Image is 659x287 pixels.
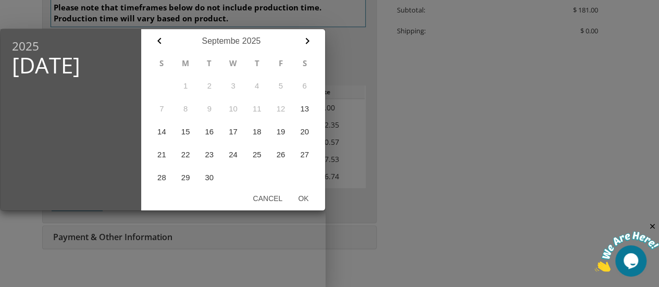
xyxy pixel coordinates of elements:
abbr: Thursday [255,58,259,68]
span: 2025 [12,40,130,53]
button: 15 [173,120,197,143]
abbr: Saturday [303,58,307,68]
abbr: Sunday [159,58,164,68]
button: 29 [173,166,197,189]
abbr: Friday [279,58,283,68]
button: 26 [269,143,293,166]
button: Cancel [245,189,290,208]
button: 16 [197,120,221,143]
span: [DATE] [12,53,130,77]
abbr: Tuesday [207,58,212,68]
button: 21 [150,143,174,166]
button: 30 [197,166,221,189]
button: 28 [150,166,174,189]
abbr: Wednesday [229,58,237,68]
button: 23 [197,143,221,166]
button: 24 [221,143,245,166]
button: 19 [269,120,293,143]
button: 25 [245,143,269,166]
button: 20 [293,120,317,143]
abbr: Monday [182,58,189,68]
iframe: chat widget [594,222,659,271]
button: 17 [221,120,245,143]
button: Ok [290,189,316,208]
button: 18 [245,120,269,143]
button: 27 [293,143,317,166]
button: 14 [150,120,174,143]
button: 13 [293,97,317,120]
button: 22 [173,143,197,166]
